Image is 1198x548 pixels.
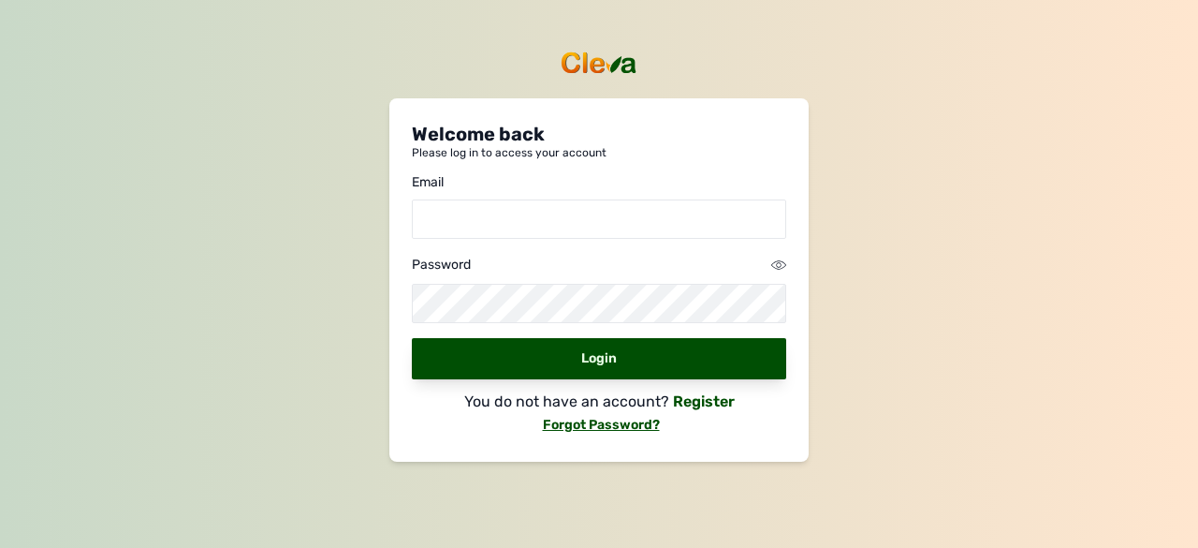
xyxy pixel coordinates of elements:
[669,392,735,410] a: Register
[558,50,640,76] img: cleva_logo.png
[412,121,786,147] p: Welcome back
[464,391,669,413] p: You do not have an account?
[539,417,660,433] a: Forgot Password?
[412,173,786,192] div: Email
[412,256,471,274] div: Password
[412,338,786,379] div: Login
[412,147,786,158] p: Please log in to access your account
